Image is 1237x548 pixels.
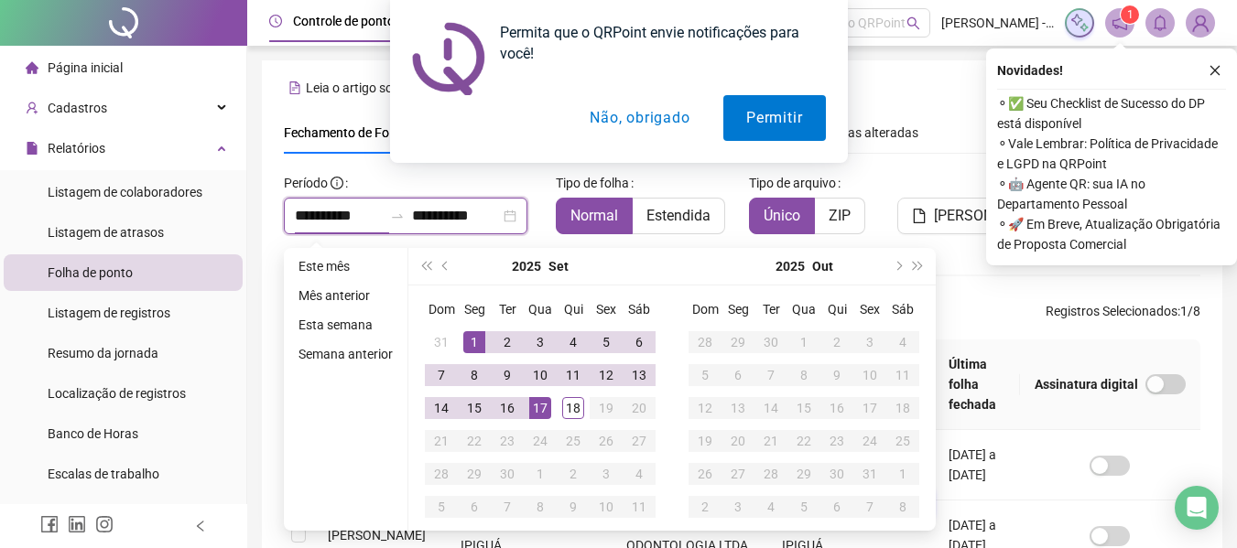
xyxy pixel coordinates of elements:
[787,392,820,424] td: 2025-10-15
[412,22,485,95] img: notification icon
[892,331,914,353] div: 4
[331,177,343,189] span: info-circle
[524,359,557,392] td: 2025-09-10
[623,392,656,424] td: 2025-09-20
[425,457,458,490] td: 2025-09-28
[48,185,202,199] span: Listagem de colaboradores
[793,463,815,485] div: 29
[722,392,754,424] td: 2025-10-13
[689,457,722,490] td: 2025-10-26
[556,173,629,193] span: Tipo de folha
[524,392,557,424] td: 2025-09-17
[623,326,656,359] td: 2025-09-06
[787,359,820,392] td: 2025-10-08
[646,207,711,224] span: Estendida
[48,306,170,320] span: Listagem de registros
[590,326,623,359] td: 2025-09-05
[887,248,907,285] button: next-year
[48,386,186,401] span: Localização de registros
[557,424,590,457] td: 2025-09-25
[897,198,1058,234] button: [PERSON_NAME]
[291,285,400,306] li: Mês anterior
[754,293,787,326] th: Ter
[463,496,485,518] div: 6
[623,457,656,490] td: 2025-10-04
[562,496,584,518] div: 9
[1046,301,1200,330] span: : 1 / 8
[590,424,623,457] td: 2025-09-26
[853,457,886,490] td: 2025-10-31
[787,326,820,359] td: 2025-10-01
[291,255,400,277] li: Este mês
[430,496,452,518] div: 5
[722,457,754,490] td: 2025-10-27
[458,457,491,490] td: 2025-09-29
[524,490,557,523] td: 2025-10-08
[491,392,524,424] td: 2025-09-16
[623,424,656,457] td: 2025-09-27
[425,326,458,359] td: 2025-08-31
[764,207,800,224] span: Único
[722,326,754,359] td: 2025-09-29
[820,424,853,457] td: 2025-10-23
[328,528,426,543] span: [PERSON_NAME]
[436,248,456,285] button: prev-year
[68,515,86,533] span: linkedin
[859,463,881,485] div: 31
[425,293,458,326] th: Dom
[590,490,623,523] td: 2025-10-10
[512,248,541,285] button: year panel
[595,496,617,518] div: 10
[458,490,491,523] td: 2025-10-06
[997,214,1226,254] span: ⚬ 🚀 Em Breve, Atualização Obrigatória de Proposta Comercial
[754,424,787,457] td: 2025-10-21
[787,457,820,490] td: 2025-10-29
[416,248,436,285] button: super-prev-year
[48,346,158,360] span: Resumo da jornada
[934,430,1020,500] td: [DATE] a [DATE]
[793,364,815,386] div: 8
[524,424,557,457] td: 2025-09-24
[853,392,886,424] td: 2025-10-17
[529,463,551,485] div: 1
[458,392,491,424] td: 2025-09-15
[430,463,452,485] div: 28
[562,331,584,353] div: 4
[496,397,518,419] div: 16
[430,364,452,386] div: 7
[557,490,590,523] td: 2025-10-09
[595,463,617,485] div: 3
[760,430,782,452] div: 21
[826,364,848,386] div: 9
[694,496,716,518] div: 2
[886,457,919,490] td: 2025-11-01
[892,397,914,419] div: 18
[430,430,452,452] div: 21
[570,207,618,224] span: Normal
[754,392,787,424] td: 2025-10-14
[425,392,458,424] td: 2025-09-14
[694,430,716,452] div: 19
[590,359,623,392] td: 2025-09-12
[496,430,518,452] div: 23
[590,457,623,490] td: 2025-10-03
[727,331,749,353] div: 29
[820,293,853,326] th: Qui
[853,490,886,523] td: 2025-11-07
[95,515,114,533] span: instagram
[694,463,716,485] div: 26
[754,490,787,523] td: 2025-11-04
[40,515,59,533] span: facebook
[491,490,524,523] td: 2025-10-07
[722,293,754,326] th: Seg
[1046,304,1177,318] span: Registros Selecionados
[892,364,914,386] div: 11
[694,397,716,419] div: 12
[595,364,617,386] div: 12
[754,326,787,359] td: 2025-09-30
[776,248,805,285] button: year panel
[689,490,722,523] td: 2025-11-02
[623,293,656,326] th: Sáb
[562,430,584,452] div: 25
[826,496,848,518] div: 6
